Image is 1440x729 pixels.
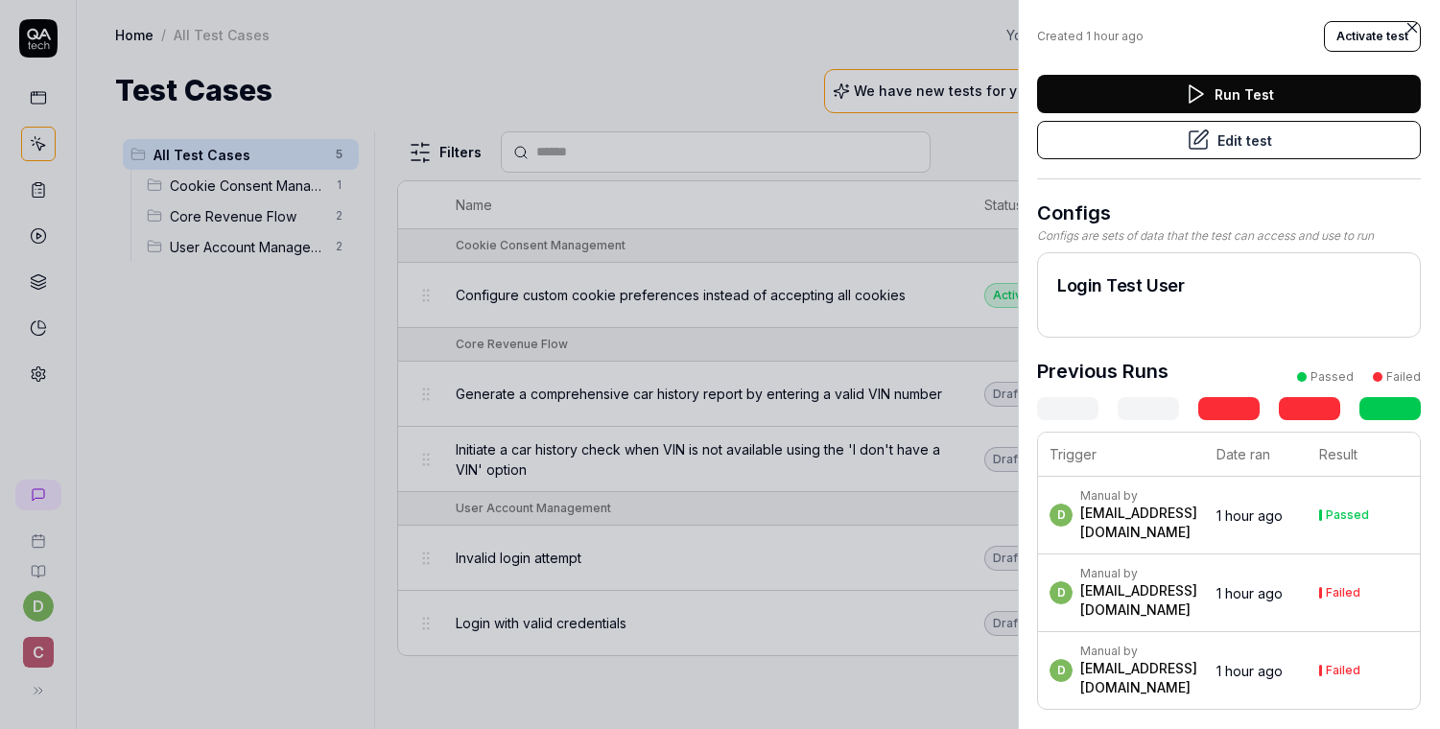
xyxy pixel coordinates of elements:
[1216,507,1283,524] time: 1 hour ago
[1326,587,1360,599] div: Failed
[1326,665,1360,676] div: Failed
[1037,357,1169,386] h3: Previous Runs
[1080,644,1197,659] div: Manual by
[1308,433,1421,477] th: Result
[1080,566,1197,581] div: Manual by
[1050,581,1073,604] span: d
[1324,21,1421,52] button: Activate test
[1080,659,1197,697] div: [EMAIL_ADDRESS][DOMAIN_NAME]
[1080,581,1197,620] div: [EMAIL_ADDRESS][DOMAIN_NAME]
[1037,121,1421,159] button: Edit test
[1050,659,1073,682] span: d
[1086,29,1144,43] time: 1 hour ago
[1037,28,1144,45] div: Created
[1050,504,1073,527] span: d
[1310,368,1354,386] div: Passed
[1205,433,1308,477] th: Date ran
[1326,509,1369,521] div: Passed
[1038,433,1205,477] th: Trigger
[1037,199,1421,227] h3: Configs
[1080,488,1197,504] div: Manual by
[1216,663,1283,679] time: 1 hour ago
[1386,368,1421,386] div: Failed
[1216,585,1283,601] time: 1 hour ago
[1037,227,1421,245] div: Configs are sets of data that the test can access and use to run
[1057,272,1401,298] h2: Login Test User
[1037,75,1421,113] button: Run Test
[1080,504,1197,542] div: [EMAIL_ADDRESS][DOMAIN_NAME]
